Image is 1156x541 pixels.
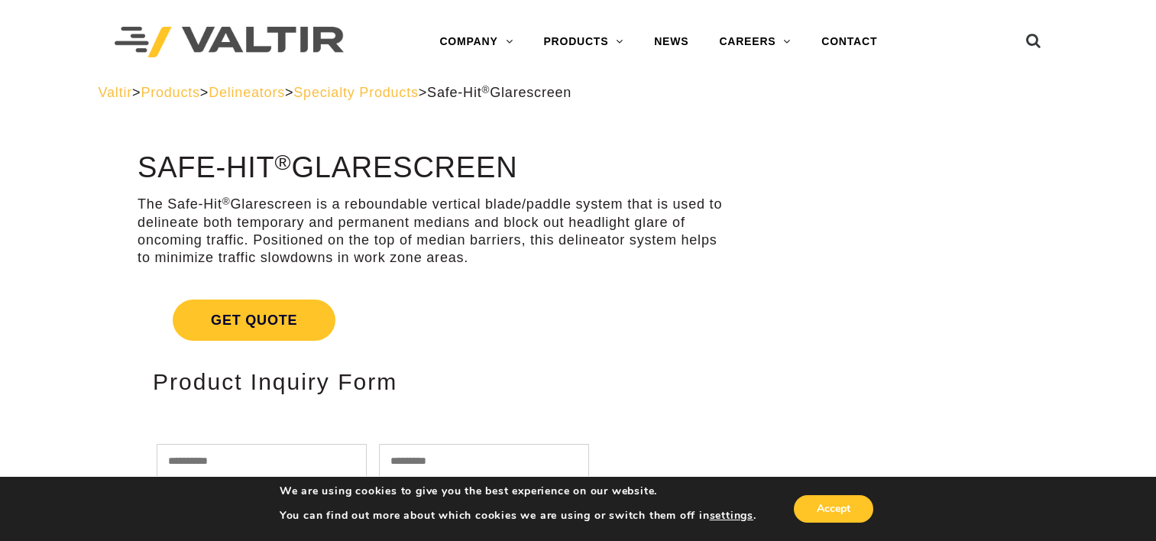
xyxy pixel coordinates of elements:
a: PRODUCTS [528,27,639,57]
h2: Product Inquiry Form [153,369,714,394]
a: Products [141,85,199,100]
span: Safe-Hit Glarescreen [427,85,572,100]
div: > > > > [99,84,1058,102]
a: NEWS [639,27,704,57]
a: CONTACT [806,27,892,57]
img: Valtir [115,27,344,58]
a: Specialty Products [293,85,418,100]
sup: ® [482,84,491,96]
a: COMPANY [424,27,528,57]
h1: Safe-Hit Glarescreen [138,152,730,184]
button: settings [710,509,753,523]
a: Delineators [209,85,285,100]
a: Valtir [99,85,132,100]
sup: ® [275,150,292,174]
a: Get Quote [138,281,730,359]
button: Accept [794,495,873,523]
p: The Safe-Hit Glarescreen is a reboundable vertical blade/paddle system that is used to delineate ... [138,196,730,267]
a: CAREERS [704,27,806,57]
span: Get Quote [173,300,335,341]
p: You can find out more about which cookies we are using or switch them off in . [280,509,756,523]
p: We are using cookies to give you the best experience on our website. [280,484,756,498]
sup: ® [222,196,231,207]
